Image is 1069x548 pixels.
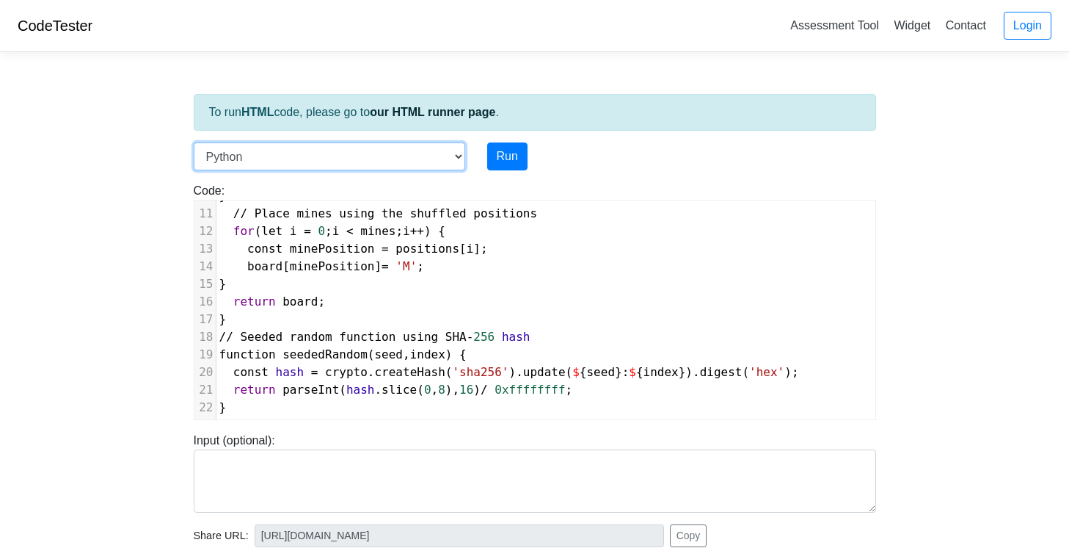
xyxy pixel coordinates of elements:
span: Place [255,206,290,220]
span: 16 [459,383,473,397]
div: 12 [194,223,216,240]
span: 8 [438,383,445,397]
span: = [382,242,389,256]
span: seed [586,365,615,379]
span: - [467,330,474,344]
span: shuffled [410,206,467,220]
span: hash [502,330,530,344]
span: update [523,365,566,379]
span: < [346,224,354,238]
span: ++ [410,224,424,238]
span: for [233,224,255,238]
span: i [467,242,474,256]
span: slice [382,383,417,397]
a: CodeTester [18,18,92,34]
a: our HTML runner page [370,106,495,118]
span: minePosition [290,242,375,256]
div: Code: [183,182,887,420]
span: index [643,365,679,379]
div: 14 [194,258,216,275]
span: // [219,330,233,344]
span: = [311,365,318,379]
span: [ ] ; [219,259,425,273]
span: mines [360,224,395,238]
span: function [339,330,395,344]
span: Seeded [240,330,282,344]
span: [ ]; [219,242,488,256]
span: 'sha256' [452,365,508,379]
div: 11 [194,205,216,223]
span: SHA [445,330,467,344]
div: Input (optional): [183,432,887,513]
span: const [233,365,269,379]
span: const [247,242,282,256]
span: index [410,347,445,361]
span: seed [374,347,403,361]
span: i [290,224,297,238]
span: 0 [318,224,325,238]
span: 0 [424,383,431,397]
span: createHash [374,365,445,379]
div: 13 [194,240,216,258]
span: 'hex' [749,365,784,379]
button: Copy [670,524,707,547]
span: digest [700,365,743,379]
span: function [219,347,276,361]
span: } [219,400,227,414]
span: seededRandom [282,347,368,361]
span: = [304,224,311,238]
span: board [282,295,318,309]
span: $ [629,365,636,379]
strong: HTML [241,106,274,118]
span: board [247,259,282,273]
span: using [339,206,374,220]
span: hash [346,383,375,397]
span: random [290,330,332,344]
span: 0xffffffff [495,383,565,397]
span: return [233,295,276,309]
span: $ [572,365,580,379]
span: } [219,312,227,326]
span: ; [219,295,326,309]
span: 256 [473,330,495,344]
span: i [332,224,340,238]
div: 22 [194,399,216,417]
span: i [403,224,410,238]
span: the [382,206,403,220]
div: 16 [194,293,216,311]
input: No share available yet [255,524,664,547]
div: 19 [194,346,216,364]
span: ( . ( , ), ) ; [219,383,573,397]
span: parseInt [282,383,339,397]
span: } [219,277,227,291]
div: 18 [194,328,216,346]
span: crypto [325,365,368,379]
div: 17 [194,311,216,328]
button: Run [487,143,528,170]
span: Share URL: [194,528,249,544]
span: ( ; ; ) { [219,224,445,238]
span: positions [473,206,537,220]
span: let [261,224,282,238]
a: Contact [940,13,992,37]
span: / [481,383,488,397]
span: = [382,259,389,273]
span: // [233,206,247,220]
a: Login [1004,12,1051,40]
div: 15 [194,275,216,293]
span: ( , ) { [219,347,467,361]
a: Widget [888,13,936,37]
span: positions [395,242,459,256]
span: return [233,383,276,397]
span: using [403,330,438,344]
div: To run code, please go to . [194,94,876,131]
span: . ( ). ( { }: { }). ( ); [219,365,799,379]
span: minePosition [290,259,375,273]
span: hash [276,365,304,379]
a: Assessment Tool [784,13,885,37]
div: 21 [194,381,216,399]
span: 'M' [395,259,417,273]
span: mines [296,206,332,220]
div: 20 [194,364,216,381]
